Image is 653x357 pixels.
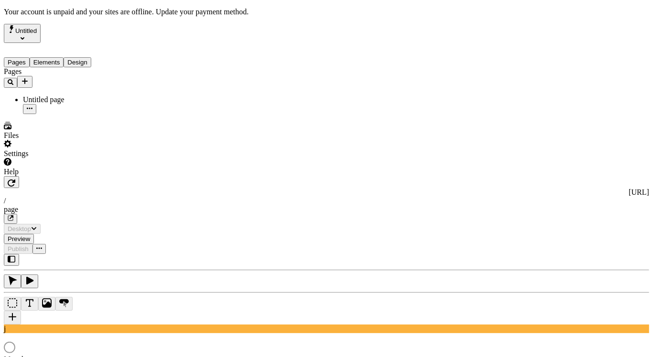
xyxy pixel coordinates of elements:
span: Preview [8,235,30,242]
div: j [4,325,649,333]
button: Image [38,297,55,311]
span: Update your payment method. [156,8,249,16]
button: Design [64,57,91,67]
button: Select site [4,24,41,43]
button: Preview [4,234,34,244]
div: Settings [4,149,118,158]
button: Desktop [4,224,41,234]
button: Elements [30,57,64,67]
div: Untitled page [23,95,118,104]
p: Your account is unpaid and your sites are offline. [4,8,649,16]
span: Untitled [15,27,37,34]
button: Text [21,297,38,311]
div: Files [4,131,118,140]
div: Pages [4,67,118,76]
div: [URL] [4,188,649,197]
button: Button [55,297,73,311]
div: Help [4,168,118,176]
button: Publish [4,244,32,254]
div: page [4,205,649,214]
p: Cookie Test Route [4,8,139,16]
span: Publish [8,245,29,252]
button: Add new [17,76,32,88]
button: Pages [4,57,30,67]
div: / [4,197,649,205]
span: Desktop [8,225,31,232]
button: Box [4,297,21,311]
